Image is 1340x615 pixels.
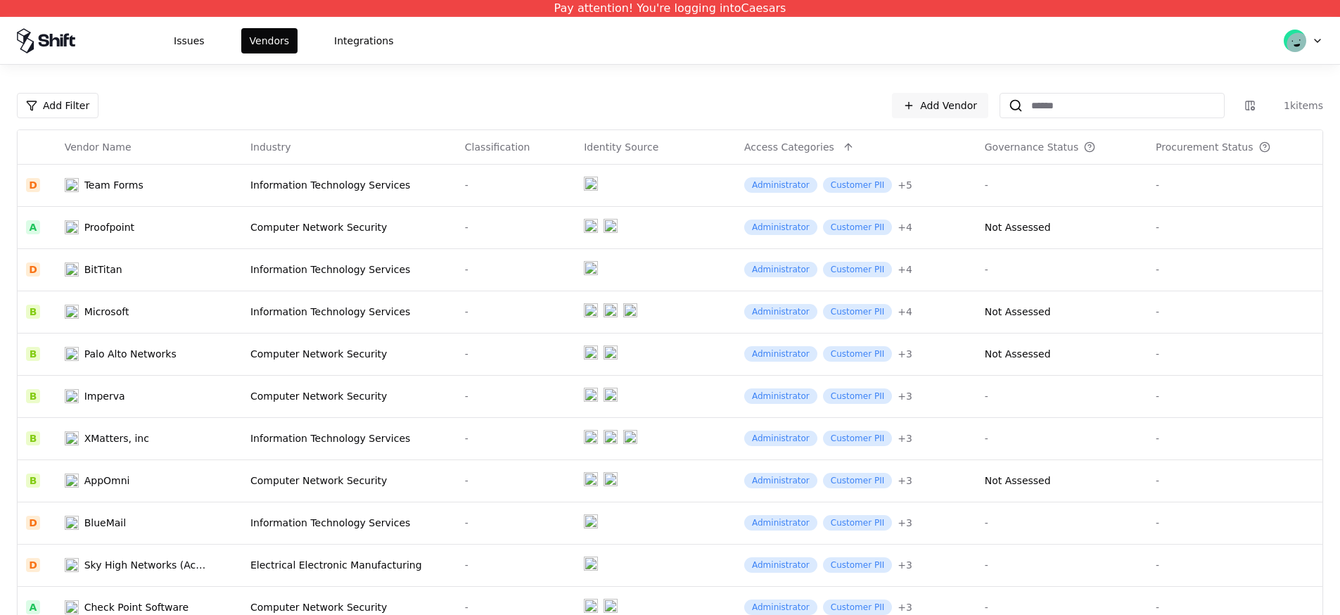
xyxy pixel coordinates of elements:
[584,261,598,275] img: entra.microsoft.com
[465,431,567,445] div: -
[1156,178,1314,192] div: -
[584,177,598,191] img: entra.microsoft.com
[250,220,448,234] div: Computer Network Security
[250,431,448,445] div: Information Technology Services
[898,516,912,530] button: +3
[898,600,912,614] div: + 3
[823,515,892,531] div: Customer PII
[465,140,530,154] div: Classification
[1156,220,1314,234] div: -
[985,516,1139,530] div: -
[65,305,79,319] img: Microsoft
[744,388,817,404] div: Administrator
[65,220,79,234] img: Proofpoint
[465,558,567,572] div: -
[26,516,40,530] div: D
[250,140,291,154] div: Industry
[985,347,1051,361] div: Not Assessed
[1156,140,1253,154] div: Procurement Status
[898,262,912,277] button: +4
[985,389,1139,403] div: -
[465,220,567,234] div: -
[898,558,912,572] div: + 3
[823,431,892,446] div: Customer PII
[65,262,79,277] img: BitTitan
[823,177,892,193] div: Customer PII
[584,303,598,317] img: entra.microsoft.com
[84,600,189,614] div: Check Point Software
[898,178,912,192] div: + 5
[26,600,40,614] div: A
[84,262,122,277] div: BitTitan
[604,599,618,613] img: okta.com
[1156,516,1314,530] div: -
[326,28,402,53] button: Integrations
[898,474,912,488] div: + 3
[65,431,79,445] img: xMatters, inc
[898,474,912,488] button: +3
[744,473,817,488] div: Administrator
[985,262,1139,277] div: -
[823,473,892,488] div: Customer PII
[584,599,598,613] img: entra.microsoft.com
[1156,305,1314,319] div: -
[898,600,912,614] button: +3
[985,558,1139,572] div: -
[26,178,40,192] div: D
[604,303,618,317] img: microsoft365.com
[898,389,912,403] div: + 3
[744,431,817,446] div: Administrator
[65,140,132,154] div: Vendor Name
[744,177,817,193] div: Administrator
[250,389,448,403] div: Computer Network Security
[985,305,1051,319] div: Not Assessed
[84,220,134,234] div: Proofpoint
[250,600,448,614] div: Computer Network Security
[744,600,817,615] div: Administrator
[1156,347,1314,361] div: -
[26,347,40,361] div: B
[823,557,892,573] div: Customer PII
[65,558,79,572] img: Sky High Networks (Acquired by McAfee)
[604,388,618,402] img: okta.com
[823,220,892,235] div: Customer PII
[584,514,598,528] img: entra.microsoft.com
[823,346,892,362] div: Customer PII
[584,219,598,233] img: entra.microsoft.com
[898,220,912,234] div: + 4
[584,472,598,486] img: entra.microsoft.com
[985,140,1079,154] div: Governance Status
[465,600,567,614] div: -
[985,474,1051,488] div: Not Assessed
[898,220,912,234] button: +4
[17,93,98,118] button: Add Filter
[744,346,817,362] div: Administrator
[744,262,817,277] div: Administrator
[65,178,79,192] img: Team Forms
[1156,262,1314,277] div: -
[604,430,618,444] img: microsoft365.com
[65,389,79,403] img: Imperva
[26,389,40,403] div: B
[623,430,637,444] img: okta.com
[985,220,1051,234] div: Not Assessed
[823,600,892,615] div: Customer PII
[744,304,817,319] div: Administrator
[584,388,598,402] img: entra.microsoft.com
[823,304,892,319] div: Customer PII
[84,558,211,572] div: Sky High Networks (Acquired by [PERSON_NAME])
[898,262,912,277] div: + 4
[250,516,448,530] div: Information Technology Services
[250,347,448,361] div: Computer Network Security
[65,516,79,530] img: BlueMail
[1156,558,1314,572] div: -
[1156,389,1314,403] div: -
[26,558,40,572] div: D
[465,305,567,319] div: -
[26,262,40,277] div: D
[26,305,40,319] div: B
[604,345,618,360] img: okta.com
[465,516,567,530] div: -
[985,178,1139,192] div: -
[465,262,567,277] div: -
